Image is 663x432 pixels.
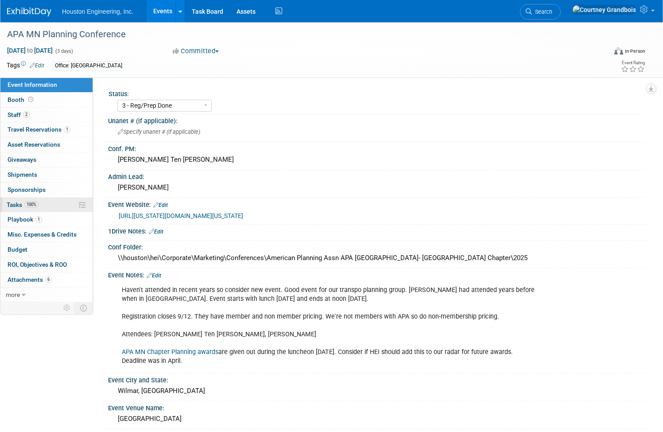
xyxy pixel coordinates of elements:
a: Travel Reservations1 [0,122,93,137]
span: 6 [45,276,52,283]
span: 2 [23,111,30,118]
a: Event Information [0,78,93,92]
span: Asset Reservations [8,141,60,148]
div: Wilmar, [GEOGRAPHIC_DATA] [115,384,639,398]
div: Event Website: [108,198,645,210]
span: Staff [8,111,30,118]
span: Sponsorships [8,186,46,193]
a: Shipments [0,167,93,182]
span: ROI, Objectives & ROO [8,261,67,268]
div: 1Drive Notes: [108,225,645,236]
span: Booth [8,96,35,103]
span: to [26,47,34,54]
div: [PERSON_NAME] Ten [PERSON_NAME] [115,153,639,167]
img: ExhibitDay [7,8,51,16]
a: more [0,288,93,302]
a: APA MN Chapter Planning awards [122,348,218,356]
div: Office: [GEOGRAPHIC_DATA] [52,61,125,70]
div: Unanet # (if applicable): [108,114,645,125]
span: Tasks [7,201,39,208]
div: [GEOGRAPHIC_DATA] [115,412,639,426]
span: Attachments [8,276,52,283]
div: Status: [109,87,641,98]
td: Tags [7,61,44,71]
div: Conf. PM: [108,142,645,153]
div: Event Notes: [108,269,645,280]
a: Tasks100% [0,198,93,212]
td: Toggle Event Tabs [75,302,93,314]
span: Misc. Expenses & Credits [8,231,77,238]
button: Committed [170,47,222,56]
div: Event Rating [621,61,645,65]
a: Budget [0,242,93,257]
a: Asset Reservations [0,137,93,152]
div: Admin Lead: [108,170,645,181]
span: Houston Engineering, Inc. [62,8,133,15]
span: [DATE] [DATE] [7,47,53,54]
img: Format-Inperson.png [614,47,623,54]
div: [PERSON_NAME] [115,181,639,195]
span: Travel Reservations [8,126,70,133]
a: Giveaways [0,152,93,167]
a: Edit [149,229,163,235]
span: Search [532,8,552,15]
span: Specify unanet # (if applicable) [118,128,200,135]
a: Booth [0,93,93,107]
a: Sponsorships [0,183,93,197]
a: Edit [153,202,168,208]
a: Misc. Expenses & Credits [0,227,93,242]
a: Search [520,4,561,19]
span: 1 [64,126,70,133]
a: Playbook1 [0,212,93,227]
img: Courtney Grandbois [572,5,636,15]
span: 1 [35,216,42,223]
a: Edit [147,272,161,279]
span: Playbook [8,216,42,223]
div: Event Format [550,46,645,59]
span: Budget [8,246,27,253]
span: (3 days) [54,48,73,54]
div: Haven't attended in recent years so consider new event. Good event for our transpo planning group... [116,281,542,370]
a: Staff2 [0,108,93,122]
div: In-Person [624,48,645,54]
span: more [6,291,20,298]
div: Event City and State: [108,374,645,385]
a: Edit [30,62,44,69]
span: Giveaways [8,156,36,163]
span: Shipments [8,171,37,178]
div: APA MN Planning Conference [4,27,591,43]
span: Event Information [8,81,57,88]
div: \\houston\hei\Corporate\Marketing\Conferences\American Planning Assn APA [GEOGRAPHIC_DATA]- [GEOG... [115,251,639,265]
a: ROI, Objectives & ROO [0,257,93,272]
td: Personalize Event Tab Strip [59,302,75,314]
a: Attachments6 [0,272,93,287]
span: Booth not reserved yet [27,96,35,103]
a: [URL][US_STATE][DOMAIN_NAME][US_STATE] [119,212,243,219]
div: Event Venue Name: [108,401,645,413]
div: Conf Folder: [108,241,645,252]
span: 100% [24,201,39,208]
